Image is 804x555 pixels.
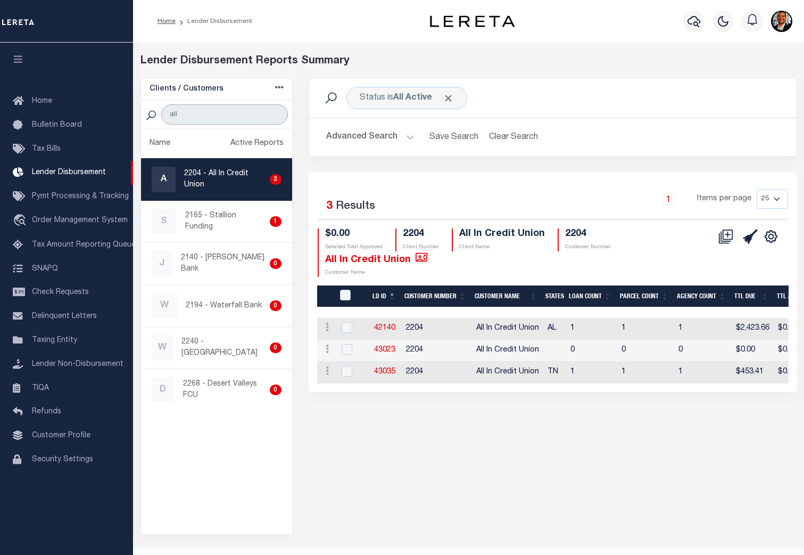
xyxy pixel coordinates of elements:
[402,362,472,383] td: 2204
[346,87,467,109] div: Status is
[152,377,175,403] div: D
[325,243,383,251] p: Selected Total Approved
[141,159,292,200] a: A2204 - All In Credit Union3
[336,198,375,215] label: Results
[566,318,617,340] td: 1
[617,318,674,340] td: 1
[270,258,281,269] div: 0
[32,361,123,368] span: Lender Non-Disbursement
[325,251,427,266] h4: All In Credit Union
[230,138,284,150] div: Active Reports
[472,340,543,362] td: All In Credit Union
[565,285,616,307] th: Loan Count: activate to sort column ascending
[152,293,177,319] div: W
[674,318,732,340] td: 1
[400,285,470,307] th: Customer Number: activate to sort column ascending
[32,193,129,200] span: Pymt Processing & Tracking
[140,53,797,69] div: Lender Disbursement Reports Summary
[617,340,674,362] td: 0
[32,432,90,439] span: Customer Profile
[470,285,541,307] th: Customer Name: activate to sort column ascending
[152,251,172,276] div: J
[270,300,281,311] div: 0
[141,201,292,242] a: S2165 - Stallion Funding1
[325,228,383,240] h4: $0.00
[152,335,173,361] div: W
[32,408,61,415] span: Refunds
[141,327,292,369] a: W2240 - [GEOGRAPHIC_DATA]0
[730,285,773,307] th: Ttl Due: activate to sort column ascending
[270,342,281,353] div: 0
[13,214,30,228] i: travel_explore
[186,300,262,312] p: 2194 - Waterfall Bank
[334,285,368,307] th: LDID
[674,340,732,362] td: 0
[697,193,751,205] span: Items per page
[472,318,543,340] td: All In Credit Union
[566,340,617,362] td: 0
[485,127,543,148] button: Clear Search
[141,369,292,411] a: D2268 - Desert Valleys FCU0
[402,318,472,340] td: 2204
[326,201,333,212] span: 3
[32,456,93,463] span: Security Settings
[732,362,774,383] td: $453.41
[402,340,472,362] td: 2204
[32,313,97,320] span: Delinquent Letters
[393,94,432,102] b: All Active
[472,362,543,383] td: All In Credit Union
[32,289,89,296] span: Check Requests
[184,168,266,191] p: 2204 - All In Credit Union
[374,324,395,332] a: 42140
[32,121,82,129] span: Bulletin Board
[181,252,266,275] p: 2140 - [PERSON_NAME] Bank
[32,265,58,272] span: SNAPQ
[141,285,292,327] a: W2194 - Waterfall Bank0
[150,85,223,94] h5: Clients / Customers
[430,15,515,27] img: logo-dark.svg
[161,104,287,125] input: Search Customer
[662,193,674,205] a: 1
[270,174,281,185] div: 3
[141,243,292,284] a: J2140 - [PERSON_NAME] Bank0
[185,210,266,233] p: 2165 - Stallion Funding
[541,285,565,307] th: States
[368,285,400,307] th: LD ID: activate to sort column descending
[566,362,617,383] td: 1
[32,241,136,249] span: Tax Amount Reporting Queue
[158,18,176,25] a: Home
[423,127,485,148] button: Save Search
[152,167,176,192] div: A
[374,368,395,376] a: 43035
[674,362,732,383] td: 1
[543,318,566,340] td: AL
[616,285,673,307] th: Parcel Count: activate to sort column ascending
[565,243,611,251] p: Customer Number
[270,385,281,395] div: 0
[181,337,266,359] p: 2240 - [GEOGRAPHIC_DATA]
[32,97,52,105] span: Home
[459,228,545,240] h4: All In Credit Union
[565,228,611,240] h4: 2204
[403,228,439,240] h4: 2204
[32,169,106,176] span: Lender Disbursement
[325,269,427,277] p: Customer Name
[617,362,674,383] td: 1
[403,243,439,251] p: Client Number
[150,138,170,150] div: Name
[326,127,415,148] button: Advanced Search
[32,217,128,224] span: Order Management System
[732,318,774,340] td: $2,423.66
[32,145,61,153] span: Tax Bills
[443,93,454,104] span: Click to Remove
[32,384,49,391] span: TIQA
[673,285,730,307] th: Agency Count: activate to sort column ascending
[543,362,566,383] td: TN
[32,337,77,344] span: Taxing Entity
[374,346,395,354] a: 43023
[183,379,266,401] p: 2268 - Desert Valleys FCU
[270,216,281,227] div: 1
[732,340,774,362] td: $0.00
[176,17,252,26] li: Lender Disbursement
[459,243,545,251] p: Client Name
